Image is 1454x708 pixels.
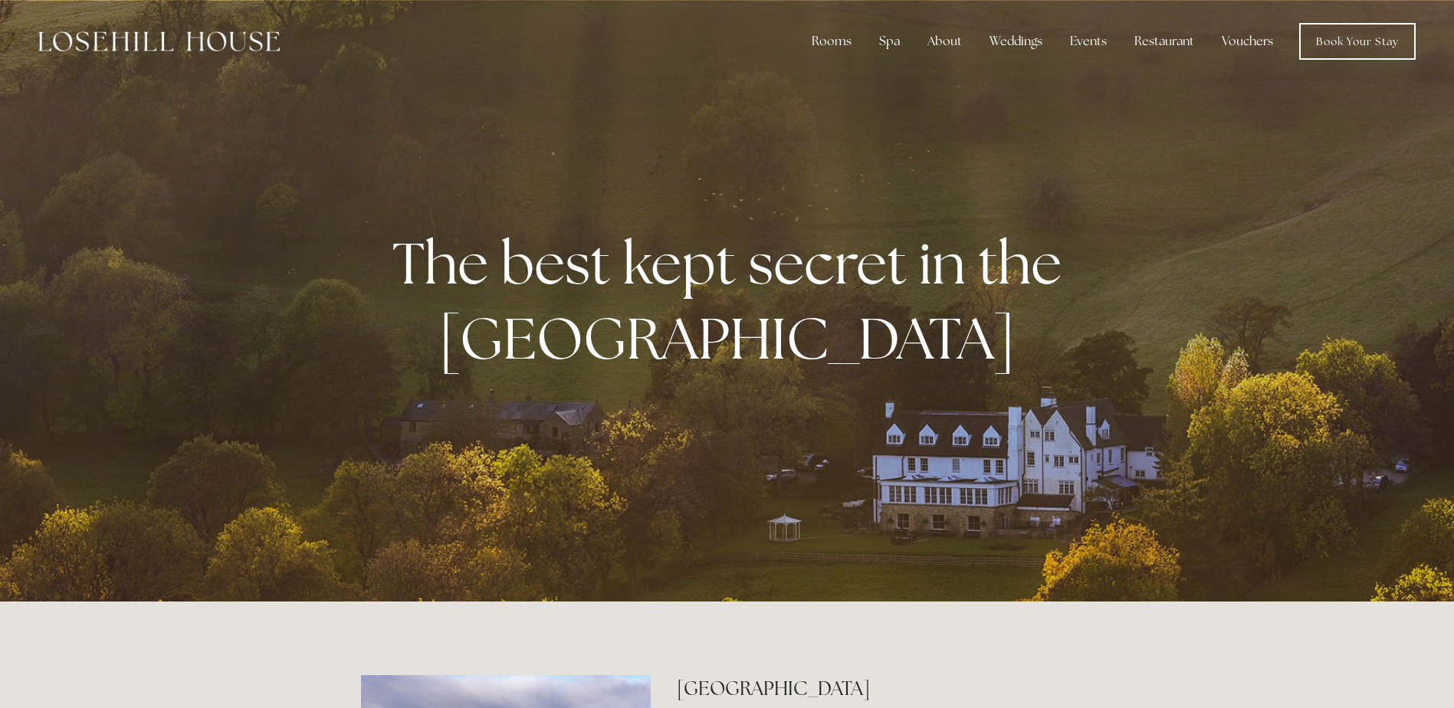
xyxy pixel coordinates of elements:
[977,26,1055,57] div: Weddings
[1209,26,1285,57] a: Vouchers
[38,31,280,51] img: Losehill House
[1299,23,1416,60] a: Book Your Stay
[867,26,912,57] div: Spa
[392,225,1074,375] strong: The best kept secret in the [GEOGRAPHIC_DATA]
[1058,26,1119,57] div: Events
[677,675,1093,702] h2: [GEOGRAPHIC_DATA]
[915,26,974,57] div: About
[799,26,864,57] div: Rooms
[1122,26,1206,57] div: Restaurant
